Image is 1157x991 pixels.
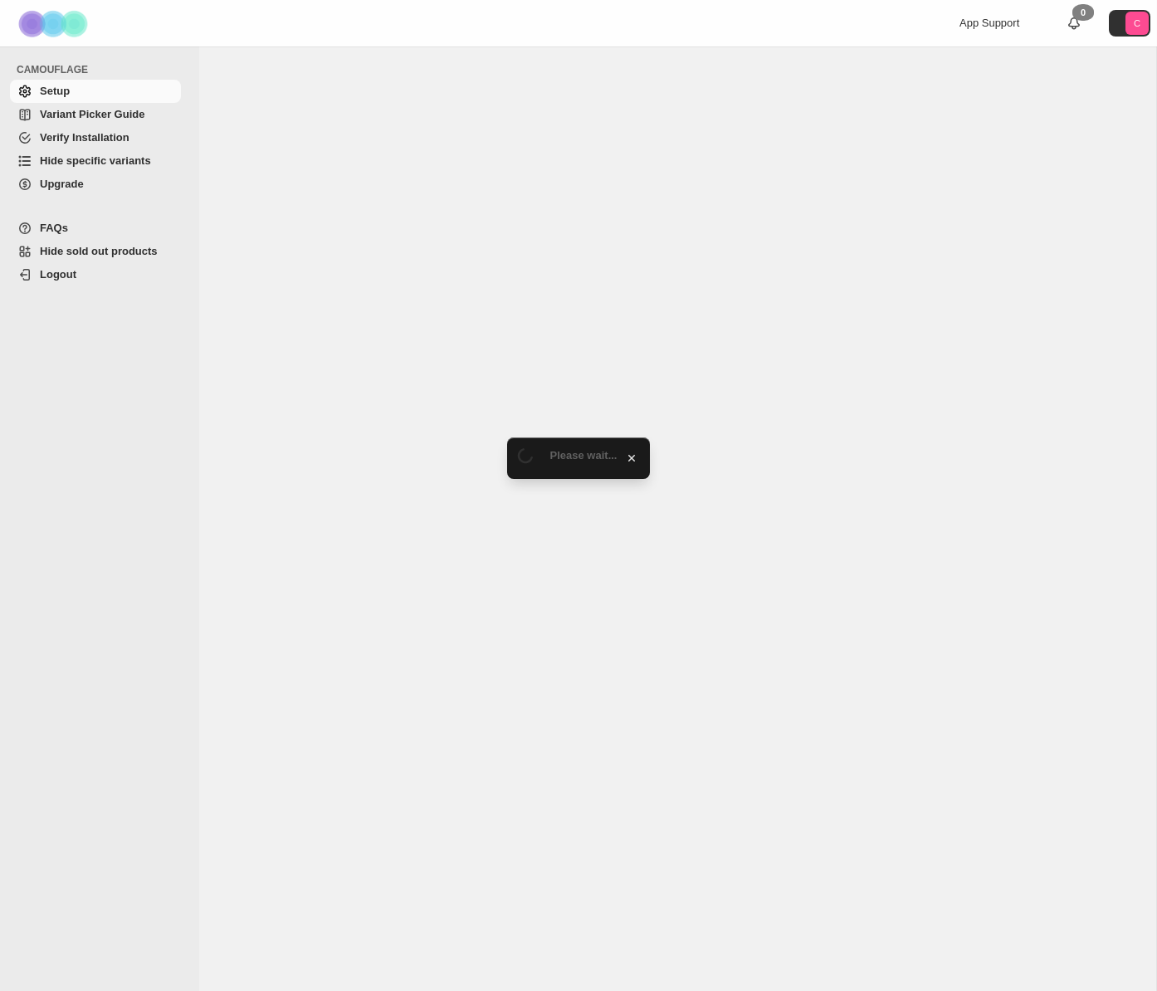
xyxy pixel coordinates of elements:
[40,154,151,167] span: Hide specific variants
[10,240,181,263] a: Hide sold out products
[1072,4,1094,21] div: 0
[1134,18,1140,28] text: C
[40,178,84,190] span: Upgrade
[1109,10,1150,37] button: Avatar with initials C
[40,108,144,120] span: Variant Picker Guide
[40,268,76,281] span: Logout
[10,217,181,240] a: FAQs
[959,17,1019,29] span: App Support
[17,63,188,76] span: CAMOUFLAGE
[10,126,181,149] a: Verify Installation
[10,263,181,286] a: Logout
[1125,12,1149,35] span: Avatar with initials C
[1066,15,1082,32] a: 0
[550,449,618,461] span: Please wait...
[10,173,181,196] a: Upgrade
[40,85,70,97] span: Setup
[10,80,181,103] a: Setup
[40,222,68,234] span: FAQs
[40,245,158,257] span: Hide sold out products
[10,103,181,126] a: Variant Picker Guide
[40,131,129,144] span: Verify Installation
[10,149,181,173] a: Hide specific variants
[13,1,96,46] img: Camouflage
